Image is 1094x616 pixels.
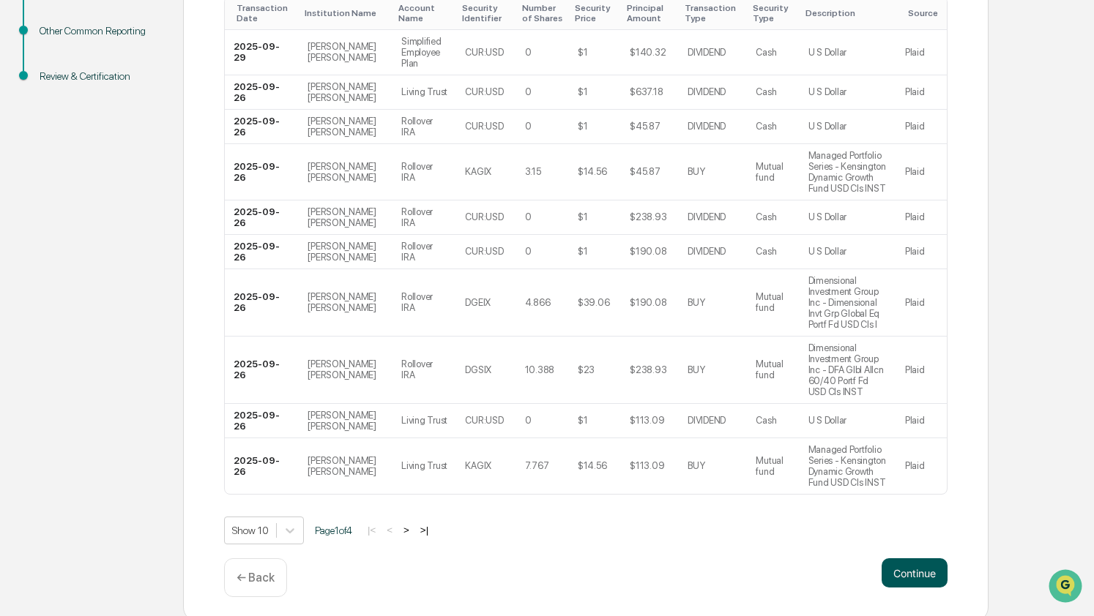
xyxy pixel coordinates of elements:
[882,558,948,587] button: Continue
[896,235,947,269] td: Plaid
[756,211,776,222] div: Cash
[363,524,380,536] button: |<
[630,121,660,132] div: $45.87
[578,460,606,471] div: $14.56
[756,455,790,477] div: Mutual fund
[808,150,888,194] div: Managed Portfolio Series - Kensington Dynamic Growth Fund USD Cls INST
[896,75,947,110] td: Plaid
[688,166,704,177] div: BUY
[15,213,26,225] div: 🔎
[249,116,267,133] button: Start new chat
[225,337,299,404] td: 2025-09-26
[688,364,704,375] div: BUY
[1047,568,1087,607] iframe: Open customer support
[308,410,384,432] div: [PERSON_NAME] [PERSON_NAME]
[756,121,776,132] div: Cash
[392,110,456,144] td: Rollover IRA
[896,144,947,200] td: Plaid
[225,75,299,110] td: 2025-09-26
[578,86,587,97] div: $1
[305,8,387,18] div: Toggle SortBy
[627,3,673,23] div: Toggle SortBy
[630,460,664,471] div: $113.09
[896,438,947,494] td: Plaid
[15,111,41,138] img: 1746055101610-c473b297-6a78-478c-a979-82029cc54cd1
[525,166,541,177] div: 3.15
[392,235,456,269] td: Rollover IRA
[100,178,187,204] a: 🗄️Attestations
[9,178,100,204] a: 🖐️Preclearance
[808,415,846,426] div: U S Dollar
[525,47,532,58] div: 0
[9,206,98,232] a: 🔎Data Lookup
[308,291,384,313] div: [PERSON_NAME] [PERSON_NAME]
[896,30,947,75] td: Plaid
[578,47,587,58] div: $1
[525,121,532,132] div: 0
[392,30,456,75] td: Simplified Employee Plan
[630,47,666,58] div: $140.32
[578,121,587,132] div: $1
[462,3,510,23] div: Toggle SortBy
[465,297,491,308] div: DGEIX
[40,69,160,84] div: Review & Certification
[29,184,94,198] span: Preclearance
[465,211,503,222] div: CUR:USD
[225,30,299,75] td: 2025-09-29
[753,3,793,23] div: Toggle SortBy
[392,438,456,494] td: Living Trust
[578,211,587,222] div: $1
[465,86,503,97] div: CUR:USD
[465,166,491,177] div: KAGIX
[225,269,299,337] td: 2025-09-26
[121,184,182,198] span: Attestations
[575,3,615,23] div: Toggle SortBy
[808,211,846,222] div: U S Dollar
[908,8,941,18] div: Toggle SortBy
[392,269,456,337] td: Rollover IRA
[522,3,563,23] div: Toggle SortBy
[308,206,384,228] div: [PERSON_NAME] [PERSON_NAME]
[688,121,726,132] div: DIVIDEND
[808,342,888,397] div: Dimensional Investment Group Inc - DFA Glbl Allcn 60/40 Portf Fd USD Cls INST
[808,275,888,330] div: Dimensional Investment Group Inc - Dimensional Invt Grp Global Eq Portf Fd USD Cls I
[756,161,790,183] div: Mutual fund
[106,185,118,197] div: 🗄️
[756,291,790,313] div: Mutual fund
[40,23,160,39] div: Other Common Reporting
[465,246,503,257] div: CUR:USD
[896,200,947,235] td: Plaid
[525,460,549,471] div: 7.767
[382,524,397,536] button: <
[392,337,456,404] td: Rollover IRA
[146,247,177,258] span: Pylon
[896,269,947,337] td: Plaid
[525,86,532,97] div: 0
[225,404,299,438] td: 2025-09-26
[578,415,587,426] div: $1
[392,200,456,235] td: Rollover IRA
[525,211,532,222] div: 0
[630,211,666,222] div: $238.93
[29,211,92,226] span: Data Lookup
[808,121,846,132] div: U S Dollar
[688,460,704,471] div: BUY
[630,166,660,177] div: $45.87
[756,246,776,257] div: Cash
[896,337,947,404] td: Plaid
[808,444,888,488] div: Managed Portfolio Series - Kensington Dynamic Growth Fund USD Cls INST
[225,144,299,200] td: 2025-09-26
[15,30,267,53] p: How can we help?
[225,235,299,269] td: 2025-09-26
[237,571,275,585] p: ← Back
[805,8,890,18] div: Toggle SortBy
[808,86,846,97] div: U S Dollar
[808,47,846,58] div: U S Dollar
[465,415,503,426] div: CUR:USD
[416,524,433,536] button: >|
[630,297,666,308] div: $190.08
[630,86,663,97] div: $637.18
[308,455,384,477] div: [PERSON_NAME] [PERSON_NAME]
